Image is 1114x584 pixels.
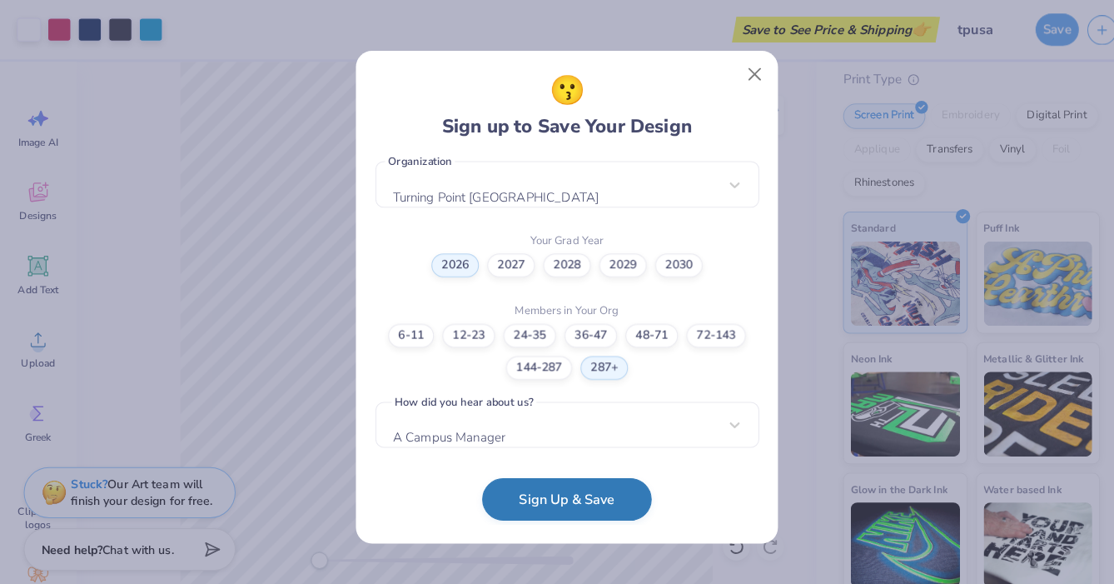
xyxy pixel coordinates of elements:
label: 12-23 [435,318,486,342]
button: Close [726,57,758,89]
label: 6-11 [381,318,426,342]
label: Organization [378,151,446,167]
label: 287+ [570,350,617,373]
label: 2026 [424,249,470,272]
label: 2028 [534,249,580,272]
div: Sign up to Save Your Design [435,68,680,138]
label: 144-287 [497,350,562,373]
label: How did you hear about us? [385,387,527,402]
label: 24-35 [495,318,546,342]
label: 36-47 [555,318,606,342]
label: 48-71 [614,318,666,342]
label: Your Grad Year [521,229,594,246]
span: 😗 [540,68,574,111]
label: 2030 [644,249,690,272]
label: 72-143 [674,318,733,342]
label: Members in Your Org [506,297,609,314]
label: 2029 [589,249,635,272]
button: Sign Up & Save [474,470,640,512]
div: A Campus Manager [386,421,602,440]
div: Turning Point [GEOGRAPHIC_DATA] [386,185,648,204]
label: 2027 [479,249,525,272]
